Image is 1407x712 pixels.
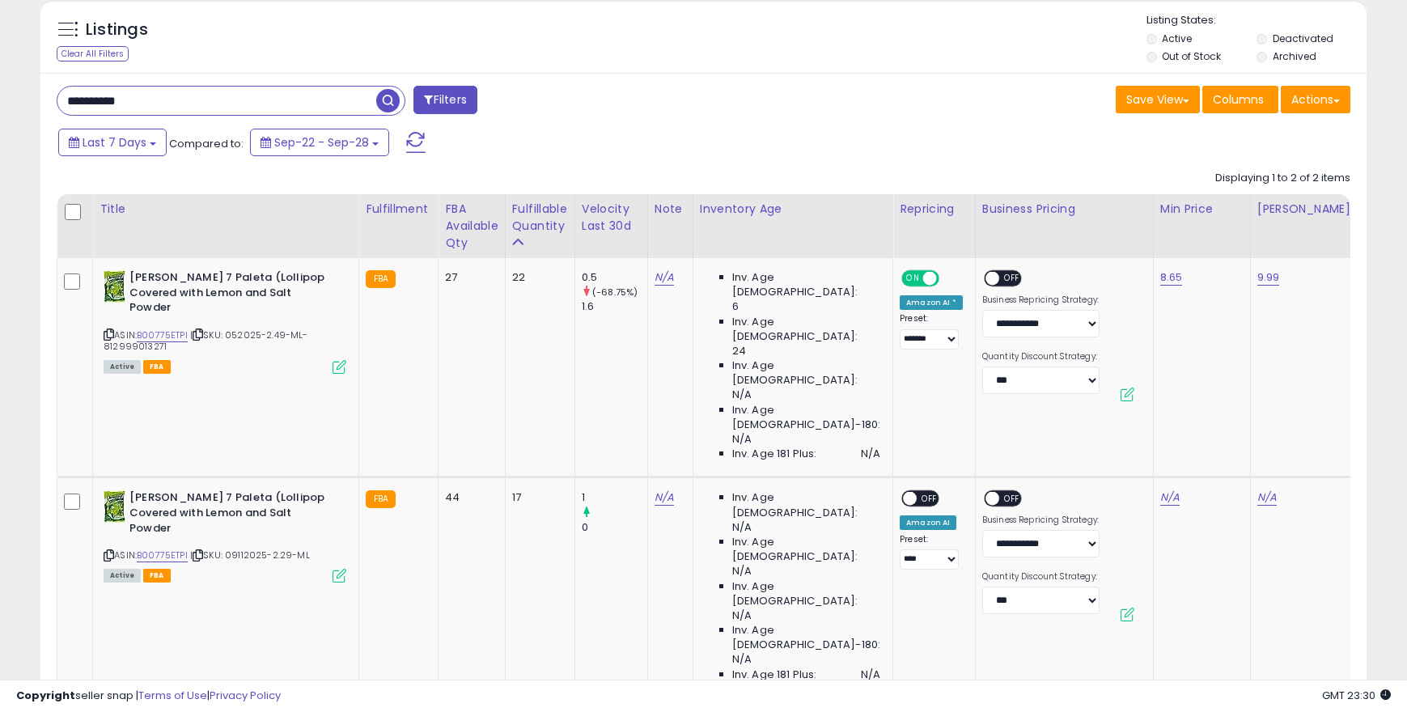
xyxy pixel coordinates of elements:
span: Columns [1213,91,1264,108]
span: Inv. Age [DEMOGRAPHIC_DATA]: [732,270,880,299]
span: 6 [732,299,739,314]
div: 27 [445,270,492,285]
span: Inv. Age [DEMOGRAPHIC_DATA]: [732,579,880,608]
span: Inv. Age [DEMOGRAPHIC_DATA]-180: [732,623,880,652]
label: Active [1162,32,1192,45]
a: N/A [1257,489,1277,506]
span: Inv. Age 181 Plus: [732,447,817,461]
span: Sep-22 - Sep-28 [274,134,369,150]
img: 51FoBRf1BUL._SL40_.jpg [104,490,125,523]
div: Preset: [900,313,963,350]
button: Last 7 Days [58,129,167,156]
small: FBA [366,490,396,508]
span: Last 7 Days [83,134,146,150]
span: Compared to: [169,136,244,151]
div: Displaying 1 to 2 of 2 items [1215,171,1350,186]
p: Listing States: [1146,13,1367,28]
div: seller snap | | [16,689,281,704]
div: 0.5 [582,270,647,285]
span: | SKU: 052025-2.49-ML-812999013271 [104,328,308,353]
div: ASIN: [104,490,346,580]
button: Actions [1281,86,1350,113]
button: Filters [413,86,477,114]
a: B00775ETPI [137,549,188,562]
span: FBA [143,360,171,374]
div: Preset: [900,534,963,570]
div: Velocity Last 30d [582,201,641,235]
div: Business Pricing [982,201,1146,218]
small: (-68.75%) [592,286,638,299]
span: N/A [732,520,752,535]
label: Deactivated [1273,32,1333,45]
span: Inv. Age 181 Plus: [732,667,817,682]
button: Sep-22 - Sep-28 [250,129,389,156]
div: Clear All Filters [57,46,129,61]
span: N/A [732,564,752,578]
div: Fulfillable Quantity [512,201,568,235]
label: Quantity Discount Strategy: [982,571,1100,583]
span: N/A [732,432,752,447]
span: N/A [732,388,752,402]
a: N/A [1160,489,1180,506]
span: All listings currently available for purchase on Amazon [104,360,141,374]
span: 24 [732,344,746,358]
span: | SKU: 09112025-2.29-ML [190,549,310,562]
b: [PERSON_NAME] 7 Paleta (Lollipop Covered with Lemon and Salt Powder [129,490,326,540]
div: Title [100,201,352,218]
a: N/A [655,269,674,286]
span: Inv. Age [DEMOGRAPHIC_DATA]: [732,358,880,388]
button: Columns [1202,86,1278,113]
span: N/A [732,652,752,667]
span: OFF [999,492,1025,506]
div: ASIN: [104,270,346,372]
b: [PERSON_NAME] 7 Paleta (Lollipop Covered with Lemon and Salt Powder [129,270,326,320]
a: Terms of Use [138,688,207,703]
span: 2025-10-6 23:30 GMT [1322,688,1391,703]
span: N/A [861,667,880,682]
a: 9.99 [1257,269,1280,286]
span: OFF [999,272,1025,286]
span: Inv. Age [DEMOGRAPHIC_DATA]-180: [732,403,880,432]
a: B00775ETPI [137,328,188,342]
strong: Copyright [16,688,75,703]
div: [PERSON_NAME] [1257,201,1354,218]
button: Save View [1116,86,1200,113]
div: Amazon AI [900,515,956,530]
span: N/A [732,608,752,623]
div: Inventory Age [700,201,886,218]
label: Archived [1273,49,1316,63]
div: FBA Available Qty [445,201,498,252]
span: ON [903,272,923,286]
div: 1 [582,490,647,505]
span: FBA [143,569,171,583]
a: N/A [655,489,674,506]
label: Out of Stock [1162,49,1221,63]
div: Note [655,201,686,218]
div: Amazon AI * [900,295,963,310]
div: Repricing [900,201,968,218]
div: 44 [445,490,492,505]
span: Inv. Age [DEMOGRAPHIC_DATA]: [732,535,880,564]
label: Business Repricing Strategy: [982,515,1100,526]
span: N/A [861,447,880,461]
div: 22 [512,270,562,285]
span: OFF [937,272,963,286]
small: FBA [366,270,396,288]
div: 1.6 [582,299,647,314]
a: Privacy Policy [210,688,281,703]
span: OFF [917,492,943,506]
img: 51FoBRf1BUL._SL40_.jpg [104,270,125,303]
label: Quantity Discount Strategy: [982,351,1100,362]
span: All listings currently available for purchase on Amazon [104,569,141,583]
span: Inv. Age [DEMOGRAPHIC_DATA]: [732,490,880,519]
a: 8.65 [1160,269,1183,286]
div: 17 [512,490,562,505]
h5: Listings [86,19,148,41]
div: 0 [582,520,647,535]
div: Min Price [1160,201,1244,218]
span: Inv. Age [DEMOGRAPHIC_DATA]: [732,315,880,344]
label: Business Repricing Strategy: [982,295,1100,306]
div: Fulfillment [366,201,431,218]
